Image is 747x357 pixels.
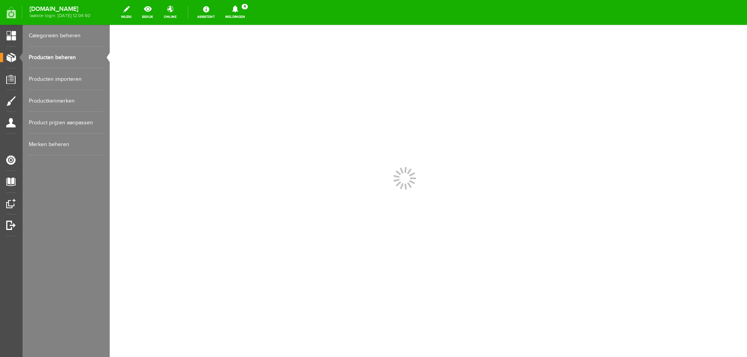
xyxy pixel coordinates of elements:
a: Producten beheren [29,47,103,68]
a: Meldingen4 [221,4,250,21]
a: wijzig [116,4,136,21]
a: Product prijzen aanpassen [29,112,103,134]
a: Assistent [193,4,219,21]
a: Merken beheren [29,134,103,155]
a: Producten importeren [29,68,103,90]
strong: [DOMAIN_NAME] [30,7,90,11]
a: Productkenmerken [29,90,103,112]
a: Categorieën beheren [29,25,103,47]
span: 4 [242,4,248,9]
a: bekijk [137,4,158,21]
span: laatste login: [DATE] 12:04:50 [30,14,90,18]
a: online [159,4,181,21]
